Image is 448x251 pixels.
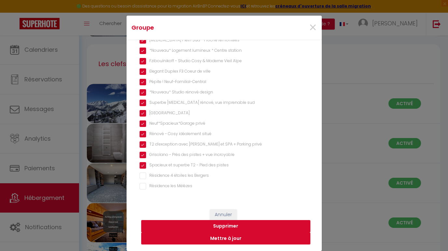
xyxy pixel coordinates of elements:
[5,3,25,22] button: Ouvrir le widget de chat LiveChat
[309,21,317,35] button: Close
[141,220,310,232] button: Supprimer
[210,209,237,220] button: Annuler
[131,23,252,32] h4: Groupe
[309,18,317,37] span: ×
[141,232,310,245] button: Mettre à jour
